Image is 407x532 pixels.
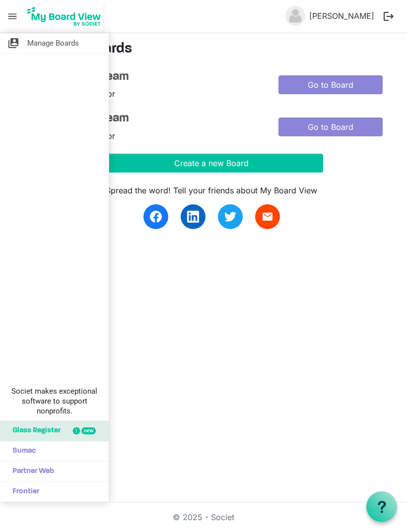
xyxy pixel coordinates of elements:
span: email [262,211,273,223]
a: © 2025 - Societ [173,512,234,522]
div: new [81,427,96,434]
img: My Board View Logo [24,4,104,29]
a: Leadership Team [40,70,264,84]
a: email [255,204,280,229]
span: Partner Web [7,462,54,481]
span: Glass Register [7,421,61,441]
span: Sumac [7,441,36,461]
img: facebook.svg [150,211,162,223]
img: twitter.svg [224,211,236,223]
span: Societ makes exceptional software to support nonprofits. [4,386,104,416]
span: switch_account [7,33,19,53]
img: no-profile-picture.svg [285,6,305,26]
span: Frontier [7,482,39,502]
a: Go to Board [278,118,383,136]
a: Go to Board [278,75,383,94]
span: menu [3,7,22,26]
div: Spread the word! Tell your friends about My Board View [100,184,323,196]
a: My Board View Logo [24,4,108,29]
img: linkedin.svg [187,211,199,223]
a: Leadership Team [40,112,264,126]
span: Manage Boards [27,33,79,53]
a: [PERSON_NAME] [305,6,378,26]
button: Create a new Board [100,154,323,173]
h3: Manage Boards [33,41,399,58]
button: logout [378,6,399,27]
